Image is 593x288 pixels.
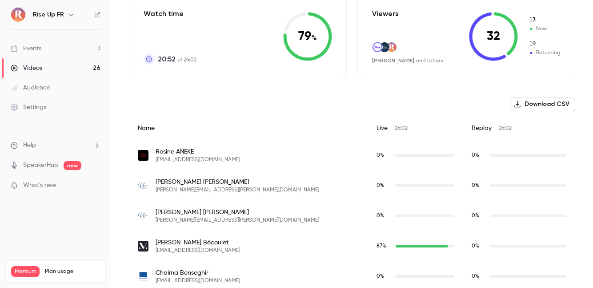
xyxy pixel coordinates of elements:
[377,153,384,158] span: 0 %
[529,49,561,57] span: Returning
[11,8,25,22] img: Rise Up FR
[368,117,463,140] div: Live
[138,211,148,221] img: ila.lu
[11,141,100,150] li: help-dropdown-opener
[373,42,382,52] img: flavi.fr
[472,183,479,188] span: 0 %
[11,44,41,53] div: Events
[90,182,100,190] iframe: Noticeable Trigger
[380,42,389,52] img: effia.fr
[156,187,319,194] span: [PERSON_NAME][EMAIL_ADDRESS][PERSON_NAME][DOMAIN_NAME]
[144,8,196,19] p: Watch time
[377,212,391,220] span: Live watch time
[372,8,399,19] p: Viewers
[11,64,42,73] div: Videos
[156,277,240,284] span: [EMAIL_ADDRESS][DOMAIN_NAME]
[64,161,81,170] span: new
[156,208,319,217] span: [PERSON_NAME] [PERSON_NAME]
[529,16,561,24] span: New
[472,212,486,220] span: Replay watch time
[472,153,479,158] span: 0 %
[387,42,397,52] img: riseup.ai
[472,272,486,280] span: Replay watch time
[377,183,384,188] span: 0 %
[129,170,575,201] div: b.azevedo@ila.lu
[156,247,240,254] span: [EMAIL_ADDRESS][DOMAIN_NAME]
[377,151,391,159] span: Live watch time
[138,180,148,191] img: ila.lu
[377,182,391,190] span: Live watch time
[372,57,414,64] span: [PERSON_NAME]
[395,126,408,131] span: 26:02
[463,117,575,140] div: Replay
[129,140,575,171] div: rosine.aneke@bridgebankgroup.com
[499,126,512,131] span: 26:02
[377,274,384,279] span: 0 %
[23,181,56,190] span: What's new
[510,97,575,111] button: Download CSV
[129,231,575,261] div: sbecoulet@mv-group.fr
[377,243,386,249] span: 87 %
[372,57,443,65] div: ,
[472,151,486,159] span: Replay watch time
[138,271,148,282] img: uni.lu
[529,25,561,33] span: New
[529,40,561,48] span: Returning
[138,150,148,161] img: bridgebankgroup.com
[158,54,176,65] span: 20:52
[377,213,384,219] span: 0 %
[156,178,319,187] span: [PERSON_NAME] [PERSON_NAME]
[156,147,240,156] span: Rosine ANEKE
[156,156,240,163] span: [EMAIL_ADDRESS][DOMAIN_NAME]
[472,182,486,190] span: Replay watch time
[129,117,368,140] div: Name
[23,161,58,170] a: SpeakerHub
[23,141,36,150] span: Help
[472,243,479,249] span: 0 %
[138,241,148,251] img: mv-group.fr
[156,217,319,224] span: [PERSON_NAME][EMAIL_ADDRESS][PERSON_NAME][DOMAIN_NAME]
[156,238,240,247] span: [PERSON_NAME] Bécoulet
[156,268,240,277] span: Chaima Benseghir
[11,83,50,92] div: Audience
[129,201,575,231] div: j.barreiro@ila.lu
[416,58,443,64] a: and others
[11,103,46,112] div: Settings
[377,272,391,280] span: Live watch time
[472,242,486,250] span: Replay watch time
[377,242,391,250] span: Live watch time
[472,274,479,279] span: 0 %
[45,268,100,275] span: Plan usage
[33,10,64,19] h6: Rise Up FR
[472,213,479,219] span: 0 %
[158,54,196,65] p: of 26:02
[11,266,40,277] span: Premium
